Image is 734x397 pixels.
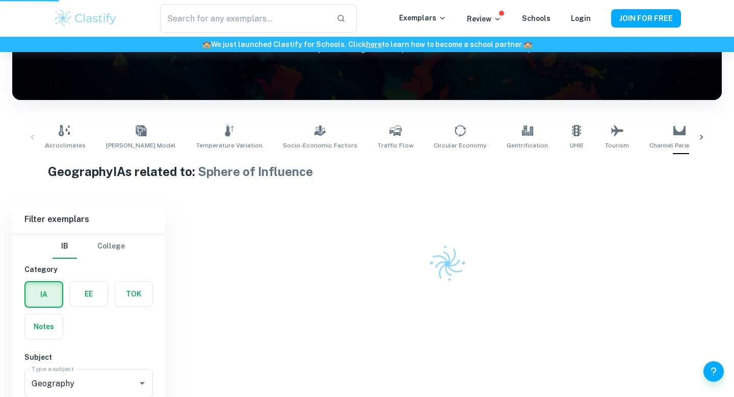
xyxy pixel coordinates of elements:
h6: Category [24,264,153,275]
p: Exemplars [399,12,447,23]
h6: We just launched Clastify for Schools. Click to learn how to become a school partner. [2,39,732,50]
span: UHIE [570,141,584,150]
button: EE [70,282,108,306]
h6: Subject [24,352,153,363]
a: here [366,40,382,48]
button: JOIN FOR FREE [611,9,681,28]
button: Notes [25,314,63,339]
button: College [97,234,125,259]
span: Socio-Economic Factors [283,141,357,150]
button: Help and Feedback [703,361,724,382]
span: Gentrification [507,141,548,150]
a: Schools [522,14,550,22]
span: 🏫 [202,40,211,48]
span: Temperature Variation [196,141,263,150]
span: Microclimates [43,141,86,150]
input: Search for any exemplars... [160,4,328,33]
label: Type a subject [32,364,74,373]
h6: Filter exemplars [12,205,165,234]
span: Traffic Flow [378,141,413,150]
span: 🏫 [523,40,532,48]
h1: Geography IAs related to: [48,162,687,181]
button: IA [25,282,62,307]
button: Open [135,376,149,390]
span: Sphere of Influence [198,164,313,179]
span: [PERSON_NAME] Model [106,141,176,150]
span: Circular Economy [434,141,486,150]
p: Review [467,13,502,24]
a: Login [571,14,591,22]
span: Channel Parameters [649,141,710,150]
button: TOK [115,282,152,306]
span: Tourism [605,141,629,150]
button: IB [53,234,77,259]
div: Filter type choice [53,234,125,259]
img: Clastify logo [423,239,473,289]
img: Clastify logo [53,8,118,29]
